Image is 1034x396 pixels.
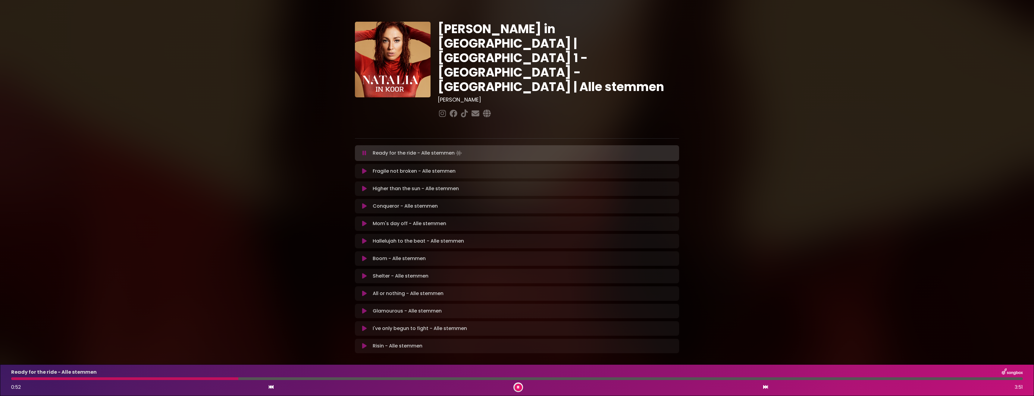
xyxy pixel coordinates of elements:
[355,22,431,97] img: YTVS25JmS9CLUqXqkEhs
[373,203,438,210] p: Conqueror - Alle stemmen
[1002,368,1023,376] img: songbox-logo-white.png
[373,255,426,262] p: Boom - Alle stemmen
[373,290,443,297] p: All or nothing - Alle stemmen
[373,342,422,350] p: Risin - Alle stemmen
[11,369,97,376] p: Ready for the ride - Alle stemmen
[373,272,428,280] p: Shelter - Alle stemmen
[373,237,464,245] p: Hallelujah to the beat - Alle stemmen
[373,185,459,192] p: Higher than the sun - Alle stemmen
[373,220,446,227] p: Mom's day off - Alle stemmen
[438,22,679,94] h1: [PERSON_NAME] in [GEOGRAPHIC_DATA] | [GEOGRAPHIC_DATA] 1 - [GEOGRAPHIC_DATA] - [GEOGRAPHIC_DATA] ...
[438,96,679,103] h3: [PERSON_NAME]
[455,149,463,157] img: waveform4.gif
[373,149,463,157] p: Ready for the ride - Alle stemmen
[373,168,456,175] p: Fragile not broken - Alle stemmen
[373,307,442,315] p: Glamourous - Alle stemmen
[373,325,467,332] p: I've only begun to fight - Alle stemmen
